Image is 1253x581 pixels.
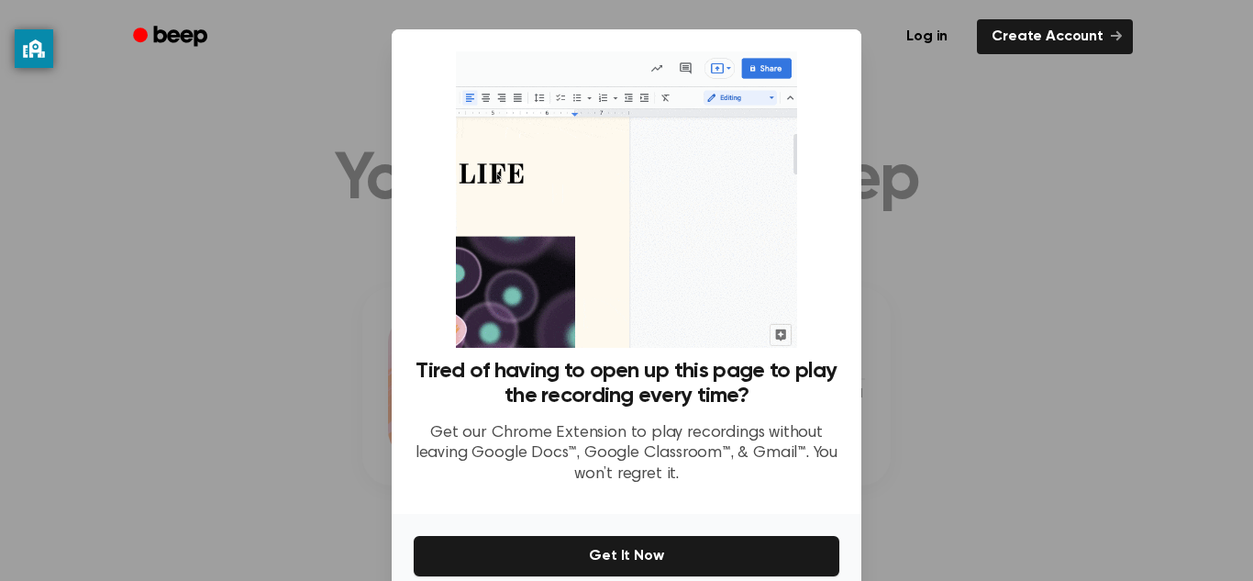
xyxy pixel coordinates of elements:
h3: Tired of having to open up this page to play the recording every time? [414,359,839,408]
a: Beep [120,19,224,55]
button: privacy banner [15,29,53,68]
img: Beep extension in action [456,51,796,348]
a: Create Account [977,19,1133,54]
button: Get It Now [414,536,839,576]
a: Log in [888,16,966,58]
p: Get our Chrome Extension to play recordings without leaving Google Docs™, Google Classroom™, & Gm... [414,423,839,486]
